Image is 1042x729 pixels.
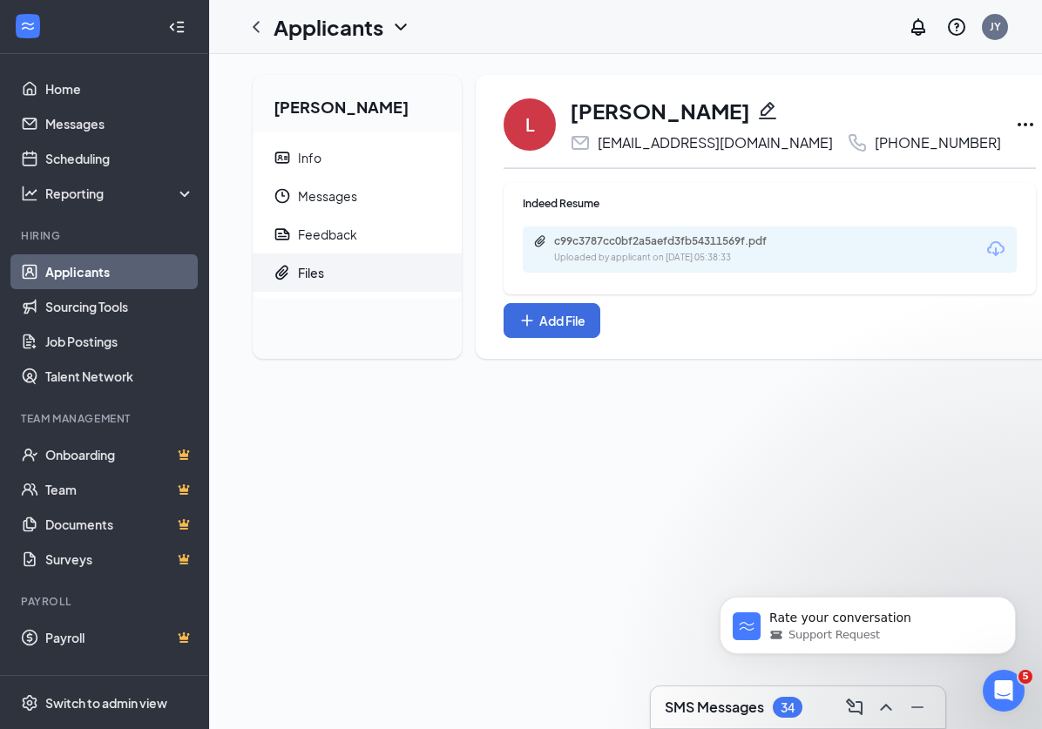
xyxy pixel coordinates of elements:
a: Job Postings [45,324,194,359]
a: SurveysCrown [45,542,194,577]
a: Paperclipc99c3787cc0bf2a5aefd3fb54311569f.pdfUploaded by applicant on [DATE] 05:38:33 [533,234,815,265]
a: PayrollCrown [45,620,194,655]
h1: [PERSON_NAME] [570,96,750,125]
div: Indeed Resume [523,196,1017,211]
span: 5 [1018,670,1032,684]
svg: Settings [21,694,38,712]
svg: QuestionInfo [946,17,967,37]
iframe: Intercom notifications message [694,560,1042,682]
button: Minimize [903,693,931,721]
svg: ChevronLeft [246,17,267,37]
div: [EMAIL_ADDRESS][DOMAIN_NAME] [598,134,833,152]
div: JY [990,19,1001,34]
a: Messages [45,106,194,141]
svg: ComposeMessage [844,697,865,718]
svg: Minimize [907,697,928,718]
div: Hiring [21,228,191,243]
h1: Applicants [274,12,383,42]
svg: WorkstreamLogo [19,17,37,35]
span: Messages [298,177,448,215]
h2: [PERSON_NAME] [253,75,462,132]
a: Talent Network [45,359,194,394]
svg: Ellipses [1015,114,1036,135]
a: ClockMessages [253,177,462,215]
div: Reporting [45,185,195,202]
a: ReportFeedback [253,215,462,253]
div: Feedback [298,226,357,243]
svg: Report [274,226,291,243]
a: Applicants [45,254,194,289]
svg: Notifications [908,17,929,37]
iframe: Intercom live chat [983,670,1025,712]
svg: ChevronDown [390,17,411,37]
svg: Pencil [757,100,778,121]
div: L [525,112,535,137]
div: 34 [781,700,795,715]
button: ComposeMessage [841,693,869,721]
svg: Paperclip [533,234,547,248]
svg: Plus [518,312,536,329]
a: Home [45,71,194,106]
a: ContactCardInfo [253,138,462,177]
div: Payroll [21,594,191,609]
svg: ChevronUp [876,697,897,718]
a: OnboardingCrown [45,437,194,472]
button: ChevronUp [872,693,900,721]
div: Files [298,264,324,281]
a: TeamCrown [45,472,194,507]
svg: Clock [274,187,291,205]
div: Switch to admin view [45,694,167,712]
div: Info [298,149,321,166]
a: DocumentsCrown [45,507,194,542]
div: Team Management [21,411,191,426]
button: Add FilePlus [504,303,600,338]
a: Scheduling [45,141,194,176]
svg: Phone [847,132,868,153]
div: c99c3787cc0bf2a5aefd3fb54311569f.pdf [554,234,798,248]
a: PaperclipFiles [253,253,462,292]
svg: Analysis [21,185,38,202]
div: [PHONE_NUMBER] [875,134,1001,152]
svg: Paperclip [274,264,291,281]
svg: Email [570,132,591,153]
div: Uploaded by applicant on [DATE] 05:38:33 [554,251,815,265]
a: Sourcing Tools [45,289,194,324]
svg: Collapse [168,18,186,36]
svg: ContactCard [274,149,291,166]
h3: SMS Messages [665,698,764,717]
svg: Download [985,239,1006,260]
